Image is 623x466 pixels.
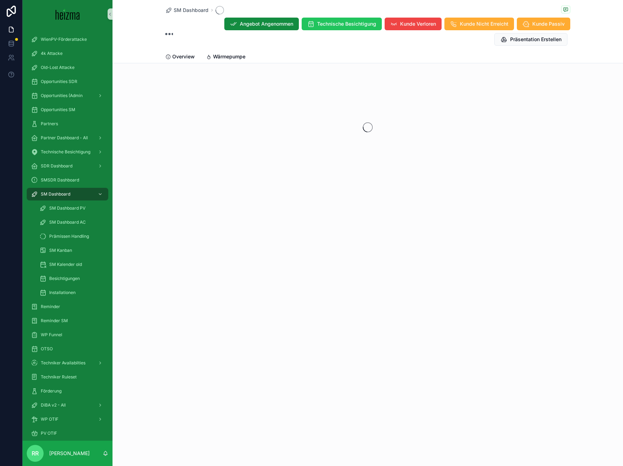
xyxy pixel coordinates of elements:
[41,430,57,436] span: PV OTIF
[35,216,108,229] a: SM Dashboard AC
[27,300,108,313] a: Reminder
[35,272,108,285] a: Besichtigungen
[27,343,108,355] a: OTSO
[41,163,72,169] span: SDR Dashboard
[27,427,108,440] a: PV OTIF
[49,450,90,457] p: [PERSON_NAME]
[41,65,75,70] span: Old-Lost Attacke
[23,28,113,441] div: scrollable content
[213,53,245,60] span: Wärmepumpe
[35,202,108,215] a: SM Dashboard PV
[27,314,108,327] a: Reminder SM
[41,304,60,309] span: Reminder
[172,53,195,60] span: Overview
[27,146,108,158] a: Technische Besichtigung
[27,47,108,60] a: 4k Attacke
[165,50,195,64] a: Overview
[494,33,567,46] button: Präsentation Erstellen
[224,18,299,30] button: Angebot Angenommen
[49,290,76,295] span: Installationen
[41,388,62,394] span: Förderung
[41,51,63,56] span: 4k Attacke
[41,360,85,366] span: Techniker Availabilties
[27,399,108,411] a: DiBA v2 - All
[41,402,66,408] span: DiBA v2 - All
[165,7,208,14] a: SM Dashboard
[41,318,68,324] span: Reminder SM
[49,248,72,253] span: SM Kanban
[35,230,108,243] a: Prämissen Handling
[49,234,89,239] span: Prämissen Handling
[41,121,58,127] span: Partners
[27,357,108,369] a: Techniker Availabilties
[41,93,83,98] span: Opportunities (Admin
[41,191,70,197] span: SM Dashboard
[27,328,108,341] a: WP Funnel
[174,7,208,14] span: SM Dashboard
[27,33,108,46] a: WienPV-Förderattacke
[27,371,108,383] a: Techniker Ruleset
[206,50,245,64] a: Wärmepumpe
[27,188,108,200] a: SM Dashboard
[41,346,53,352] span: OTSO
[27,61,108,74] a: Old-Lost Attacke
[27,75,108,88] a: Opportunities SDR
[35,244,108,257] a: SM Kanban
[49,262,82,267] span: SM Kalender old
[41,135,88,141] span: Partner Dashboard - All
[41,79,77,84] span: Opportunities SDR
[49,276,80,281] span: Besichtigungen
[27,117,108,130] a: Partners
[49,205,85,211] span: SM Dashboard PV
[460,20,508,27] span: Kunde Nicht Erreicht
[27,160,108,172] a: SDR Dashboard
[41,374,77,380] span: Techniker Ruleset
[317,20,376,27] span: Technische Besichtigung
[444,18,514,30] button: Kunde Nicht Erreicht
[41,177,79,183] span: SMSDR Dashboard
[532,20,565,27] span: Kunde Passiv
[27,385,108,397] a: Förderung
[400,20,436,27] span: Kunde Verloren
[240,20,293,27] span: Angebot Angenommen
[510,36,561,43] span: Präsentation Erstellen
[41,149,90,155] span: Technische Besichtigung
[27,132,108,144] a: Partner Dashboard - All
[41,37,87,42] span: WienPV-Förderattacke
[56,8,80,20] img: App logo
[27,413,108,426] a: WP OTIF
[49,219,86,225] span: SM Dashboard AC
[27,103,108,116] a: Opportunities SM
[385,18,442,30] button: Kunde Verloren
[517,18,570,30] button: Kunde Passiv
[35,286,108,299] a: Installationen
[35,258,108,271] a: SM Kalender old
[32,449,39,458] span: RR
[302,18,382,30] button: Technische Besichtigung
[41,416,58,422] span: WP OTIF
[27,174,108,186] a: SMSDR Dashboard
[41,107,75,113] span: Opportunities SM
[41,332,62,338] span: WP Funnel
[27,89,108,102] a: Opportunities (Admin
